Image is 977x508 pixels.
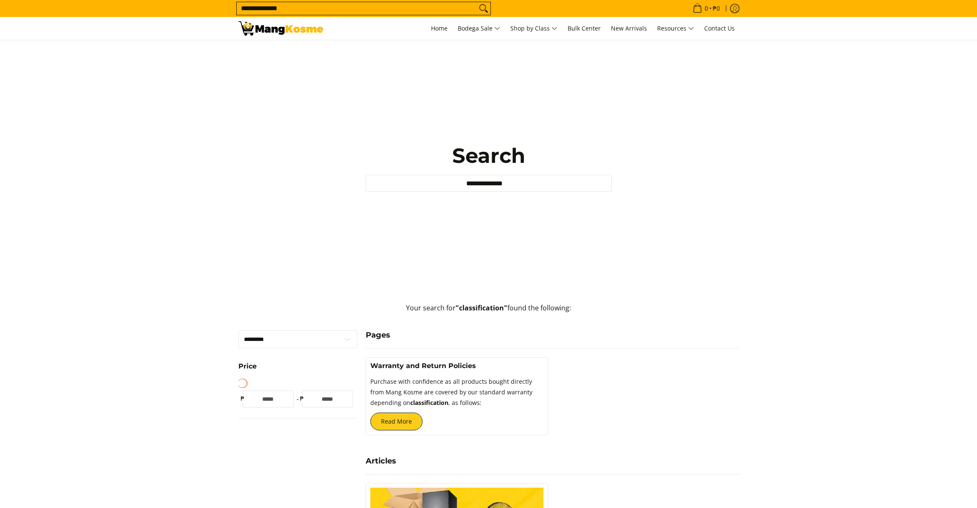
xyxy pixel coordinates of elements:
[370,413,423,430] a: Read More
[704,24,735,32] span: Contact Us
[431,24,448,32] span: Home
[238,363,257,370] span: Price
[607,17,651,40] a: New Arrivals
[370,362,476,370] a: Warranty and Return Policies
[366,456,739,466] h4: Articles
[238,303,739,322] p: Your search for found the following:
[510,23,557,34] span: Shop by Class
[711,6,721,11] span: ₱0
[238,363,257,376] summary: Open
[611,24,647,32] span: New Arrivals
[568,24,601,32] span: Bulk Center
[332,17,739,40] nav: Main Menu
[298,394,306,403] span: ₱
[427,17,452,40] a: Home
[653,17,698,40] a: Resources
[563,17,605,40] a: Bulk Center
[410,399,448,407] strong: classification
[690,4,722,13] span: •
[703,6,709,11] span: 0
[366,143,612,168] h1: Search
[477,2,490,15] button: Search
[700,17,739,40] a: Contact Us
[238,394,247,403] span: ₱
[458,23,500,34] span: Bodega Sale
[454,17,504,40] a: Bodega Sale
[370,377,532,407] span: Purchase with confidence as all products bought directly from Mang Kosme are covered by our stand...
[506,17,562,40] a: Shop by Class
[366,330,739,340] h4: Pages
[456,303,507,313] strong: "classification"
[657,23,694,34] span: Resources
[238,21,323,36] img: Search: 2 results found for &quot;classification&quot; | Mang Kosme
